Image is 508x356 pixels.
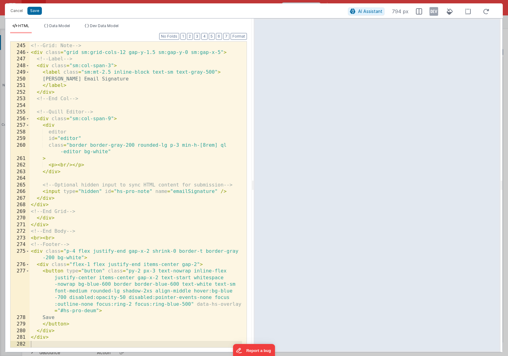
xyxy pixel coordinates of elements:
[10,102,30,109] div: 254
[10,155,30,162] div: 261
[10,188,30,195] div: 266
[10,116,30,122] div: 256
[7,6,26,15] button: Cancel
[231,33,247,40] button: Format
[159,33,179,40] button: No Folds
[10,241,30,248] div: 274
[358,9,382,14] span: AI Assistant
[180,33,186,40] button: 1
[10,89,30,96] div: 252
[27,7,42,15] button: Save
[209,33,215,40] button: 5
[18,23,29,28] span: HTML
[216,33,222,40] button: 6
[10,235,30,242] div: 273
[10,82,30,89] div: 251
[10,328,30,334] div: 280
[201,33,208,40] button: 4
[348,7,385,15] button: AI Assistant
[10,56,30,63] div: 247
[49,23,70,28] span: Data Model
[10,169,30,175] div: 263
[10,222,30,228] div: 271
[194,33,200,40] button: 3
[392,8,409,15] span: 794 px
[10,175,30,182] div: 264
[10,208,30,215] div: 269
[10,261,30,268] div: 276
[10,129,30,136] div: 258
[10,341,30,348] div: 282
[10,135,30,142] div: 259
[10,268,30,314] div: 277
[10,182,30,189] div: 265
[10,43,30,49] div: 245
[10,248,30,261] div: 275
[10,334,30,341] div: 281
[10,162,30,169] div: 262
[10,96,30,102] div: 253
[10,109,30,116] div: 255
[10,122,30,129] div: 257
[10,314,30,321] div: 278
[10,49,30,56] div: 246
[187,33,193,40] button: 2
[223,33,229,40] button: 7
[10,76,30,83] div: 250
[10,142,30,155] div: 260
[10,215,30,222] div: 270
[10,321,30,328] div: 279
[10,202,30,208] div: 268
[10,69,30,76] div: 249
[90,23,119,28] span: Dev Data Model
[10,63,30,69] div: 248
[10,195,30,202] div: 267
[10,228,30,235] div: 272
